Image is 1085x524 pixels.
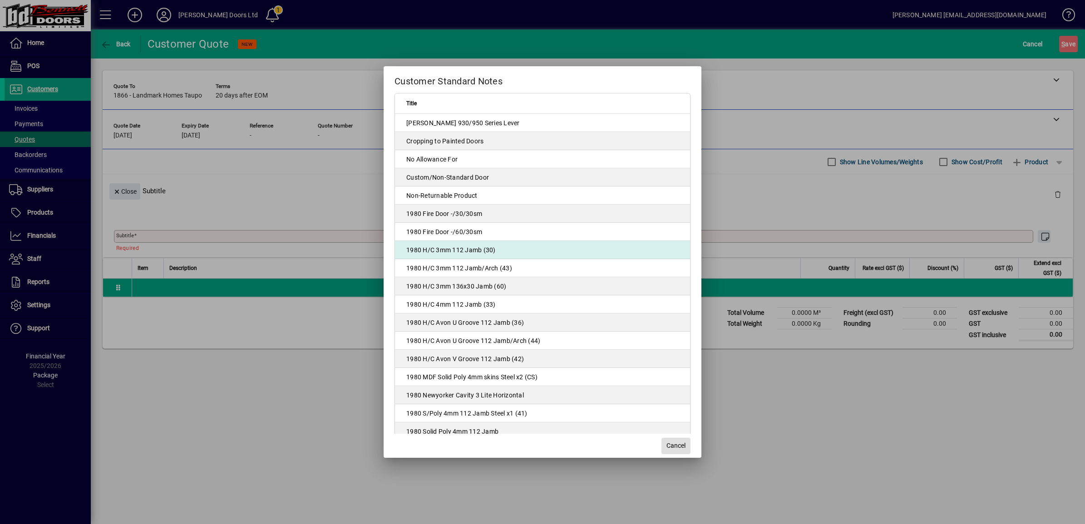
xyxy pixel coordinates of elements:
[395,205,690,223] td: 1980 Fire Door -/30/30sm
[395,332,690,350] td: 1980 H/C Avon U Groove 112 Jamb/Arch (44)
[395,422,690,441] td: 1980 Solid Poly 4mm 112 Jamb
[395,241,690,259] td: 1980 H/C 3mm 112 Jamb (30)
[395,386,690,404] td: 1980 Newyorker Cavity 3 Lite Horizontal
[666,441,686,451] span: Cancel
[661,438,690,454] button: Cancel
[395,277,690,295] td: 1980 H/C 3mm 136x30 Jamb (60)
[395,404,690,422] td: 1980 S/Poly 4mm 112 Jamb Steel x1 (41)
[395,132,690,150] td: Cropping to Painted Doors
[395,368,690,386] td: 1980 MDF Solid Poly 4mm skins Steel x2 (CS)
[395,150,690,168] td: No Allowance For
[395,350,690,368] td: 1980 H/C Avon V Groove 112 Jamb (42)
[395,259,690,277] td: 1980 H/C 3mm 112 Jamb/Arch (43)
[395,223,690,241] td: 1980 Fire Door -/60/30sm
[395,168,690,186] td: Custom/Non-Standard Door
[406,98,417,108] span: Title
[395,114,690,132] td: [PERSON_NAME] 930/950 Series Lever
[395,295,690,313] td: 1980 H/C 4mm 112 Jamb (33)
[395,186,690,205] td: Non-Returnable Product
[395,313,690,332] td: 1980 H/C Avon U Groove 112 Jamb (36)
[384,66,701,93] h2: Customer Standard Notes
